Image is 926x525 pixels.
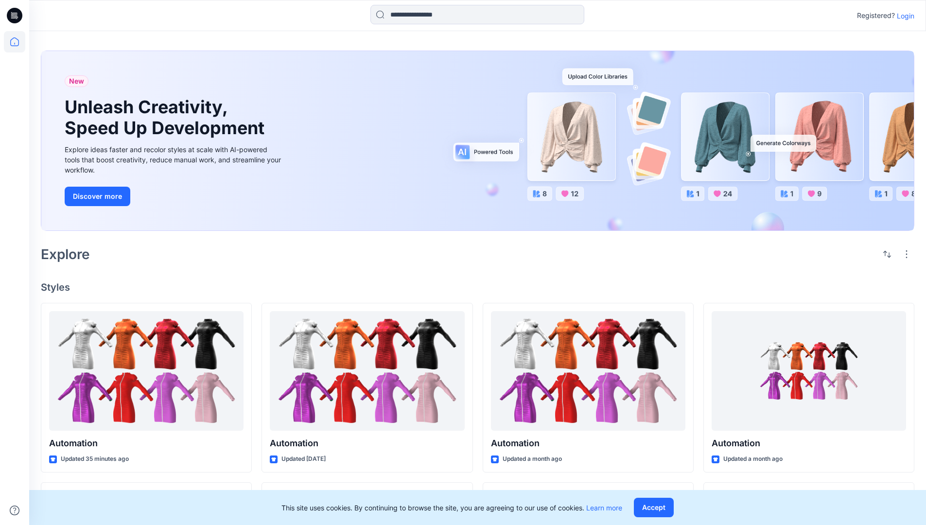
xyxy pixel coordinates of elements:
[491,311,685,431] a: Automation
[634,498,674,517] button: Accept
[491,437,685,450] p: Automation
[270,311,464,431] a: Automation
[69,75,84,87] span: New
[49,311,244,431] a: Automation
[712,311,906,431] a: Automation
[897,11,914,21] p: Login
[723,454,783,464] p: Updated a month ago
[281,503,622,513] p: This site uses cookies. By continuing to browse the site, you are agreeing to our use of cookies.
[41,246,90,262] h2: Explore
[857,10,895,21] p: Registered?
[270,437,464,450] p: Automation
[65,144,283,175] div: Explore ideas faster and recolor styles at scale with AI-powered tools that boost creativity, red...
[49,437,244,450] p: Automation
[281,454,326,464] p: Updated [DATE]
[712,437,906,450] p: Automation
[65,187,283,206] a: Discover more
[65,97,269,139] h1: Unleash Creativity, Speed Up Development
[61,454,129,464] p: Updated 35 minutes ago
[65,187,130,206] button: Discover more
[586,504,622,512] a: Learn more
[503,454,562,464] p: Updated a month ago
[41,281,914,293] h4: Styles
